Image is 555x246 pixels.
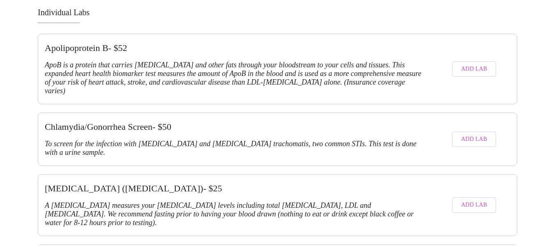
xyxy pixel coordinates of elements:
h3: Individual Labs [38,8,517,17]
h3: To screen for the infection with [MEDICAL_DATA] and [MEDICAL_DATA] trachomatis, two common STIs. ... [45,140,425,157]
button: Add Lab [452,197,496,213]
h3: Chlamydia/Gonorrhea Screen - $ 50 [45,122,425,132]
span: Add Lab [461,64,487,74]
h3: [MEDICAL_DATA] ([MEDICAL_DATA]) - $ 25 [45,183,425,194]
button: Add Lab [452,61,496,77]
button: Add Lab [452,131,496,147]
h3: ApoB is a protein that carries [MEDICAL_DATA] and other fats through your bloodstream to your cel... [45,61,425,95]
h3: Apolipoprotein B - $ 52 [45,43,425,53]
h3: A [MEDICAL_DATA] measures your [MEDICAL_DATA] levels including total [MEDICAL_DATA], LDL and [MED... [45,201,425,227]
span: Add Lab [461,134,487,145]
span: Add Lab [461,200,487,210]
